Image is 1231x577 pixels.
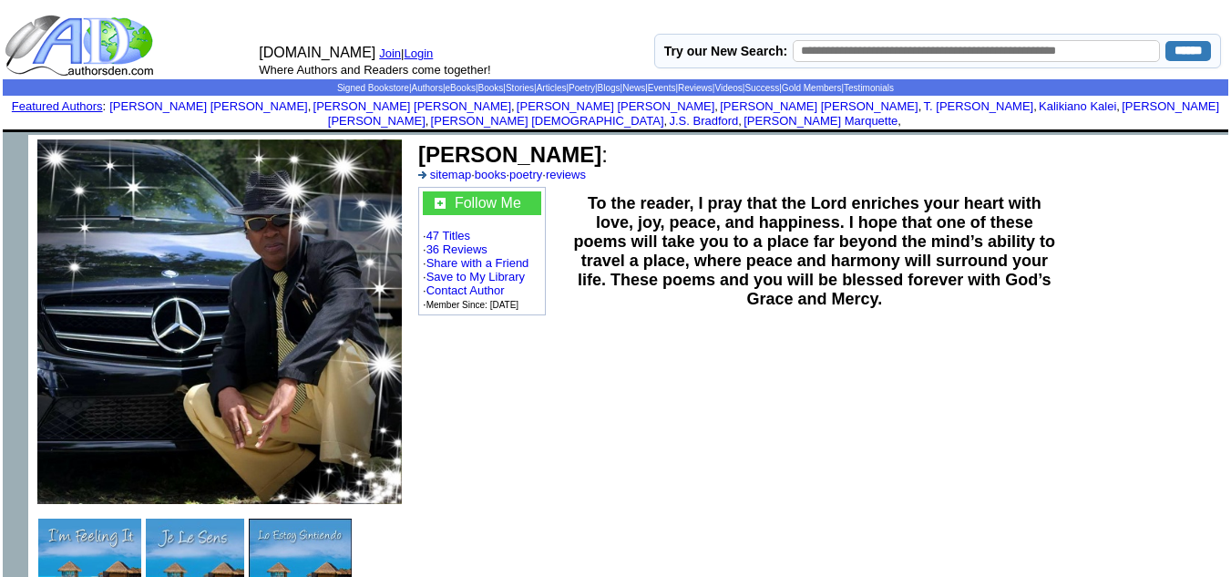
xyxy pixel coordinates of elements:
a: Signed Bookstore [337,83,409,93]
font: i [515,102,517,112]
font: [DOMAIN_NAME] [259,45,375,60]
a: sitemap [430,168,472,181]
a: Success [744,83,779,93]
a: Kalikiano Kalei [1039,99,1116,113]
a: Join [379,46,401,60]
img: logo_ad.gif [5,14,158,77]
a: [PERSON_NAME] [PERSON_NAME] [313,99,511,113]
b: To the reader, I pray that the Lord enriches your heart with love, joy, peace, and happiness. I h... [574,194,1055,308]
a: 36 Reviews [426,242,487,256]
a: reviews [546,168,586,181]
a: Testimonials [844,83,894,93]
a: Articles [537,83,567,93]
a: [PERSON_NAME] [PERSON_NAME] [109,99,307,113]
font: i [1120,102,1122,112]
a: Videos [714,83,742,93]
a: J.S. Bradford [669,114,738,128]
a: Reviews [678,83,713,93]
a: Events [648,83,676,93]
img: a_336699.gif [418,171,426,179]
font: i [428,117,430,127]
a: [PERSON_NAME] [PERSON_NAME] [517,99,714,113]
a: Authors [411,83,442,93]
a: Blogs [598,83,621,93]
a: Books [478,83,504,93]
font: · · · · · · [423,191,541,311]
a: Stories [506,83,534,93]
img: See larger image [37,139,402,504]
font: i [311,102,313,112]
font: · · · [418,168,586,181]
a: Poetry [569,83,595,93]
a: Follow Me [455,195,521,211]
font: : [12,99,106,113]
img: shim.gif [3,135,28,160]
a: Share with a Friend [426,256,529,270]
a: Gold Members [782,83,842,93]
font: Member Since: [DATE] [426,300,519,310]
font: i [742,117,744,127]
a: [PERSON_NAME] [DEMOGRAPHIC_DATA] [431,114,664,128]
a: [PERSON_NAME] [PERSON_NAME] [328,99,1219,128]
font: i [1037,102,1039,112]
a: News [622,83,645,93]
a: Contact Author [426,283,505,297]
span: | | | | | | | | | | | | | | [337,83,894,93]
img: shim.gif [614,129,617,132]
font: : [418,142,608,167]
a: [PERSON_NAME] Marquette [744,114,898,128]
a: 47 Titles [426,229,470,242]
a: books [475,168,507,181]
font: , , , , , , , , , , [109,99,1219,128]
a: Login [405,46,434,60]
a: T. [PERSON_NAME] [924,99,1034,113]
font: | [401,46,439,60]
font: Where Authors and Readers come together! [259,63,490,77]
a: eBooks [446,83,476,93]
font: i [901,117,903,127]
font: i [718,102,720,112]
b: [PERSON_NAME] [418,142,601,167]
a: poetry [509,168,542,181]
a: Featured Authors [12,99,103,113]
a: Save to My Library [426,270,525,283]
font: i [921,102,923,112]
font: i [667,117,669,127]
img: shim.gif [614,132,617,135]
a: [PERSON_NAME] [PERSON_NAME] [720,99,918,113]
img: gc.jpg [435,198,446,209]
label: Try our New Search: [664,44,787,58]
